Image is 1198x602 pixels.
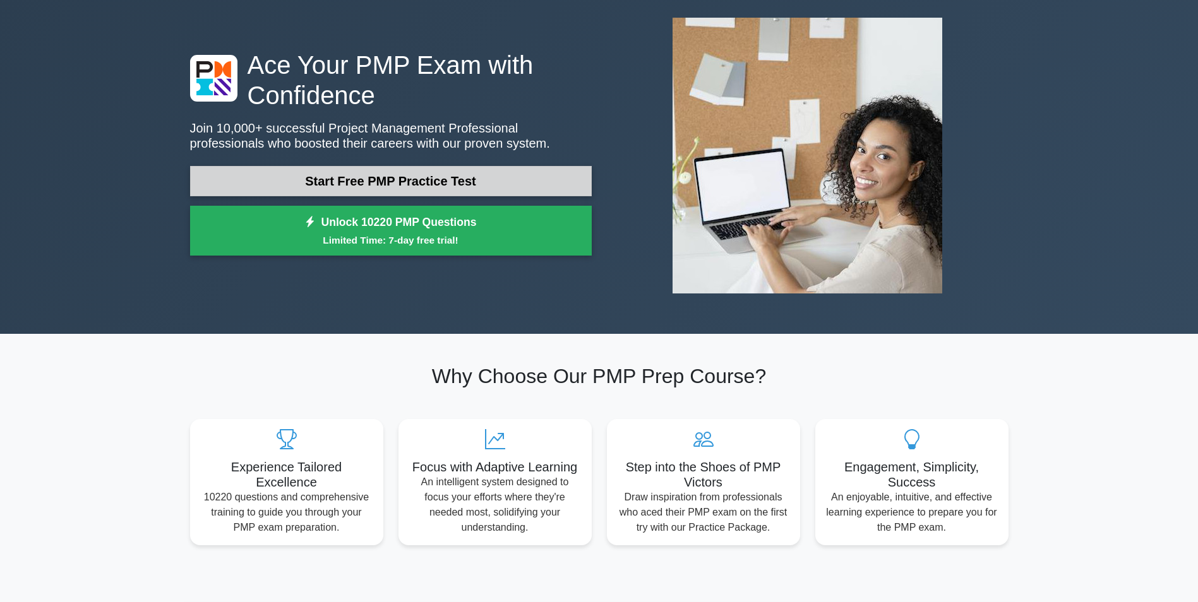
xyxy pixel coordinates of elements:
p: 10220 questions and comprehensive training to guide you through your PMP exam preparation. [200,490,373,535]
a: Start Free PMP Practice Test [190,166,592,196]
p: Join 10,000+ successful Project Management Professional professionals who boosted their careers w... [190,121,592,151]
h2: Why Choose Our PMP Prep Course? [190,364,1009,388]
h5: Engagement, Simplicity, Success [825,459,998,490]
p: An intelligent system designed to focus your efforts where they're needed most, solidifying your ... [409,475,582,535]
h5: Experience Tailored Excellence [200,459,373,490]
h1: Ace Your PMP Exam with Confidence [190,50,592,110]
p: Draw inspiration from professionals who aced their PMP exam on the first try with our Practice Pa... [617,490,790,535]
p: An enjoyable, intuitive, and effective learning experience to prepare you for the PMP exam. [825,490,998,535]
small: Limited Time: 7-day free trial! [206,233,576,247]
a: Unlock 10220 PMP QuestionsLimited Time: 7-day free trial! [190,206,592,256]
h5: Focus with Adaptive Learning [409,459,582,475]
h5: Step into the Shoes of PMP Victors [617,459,790,490]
